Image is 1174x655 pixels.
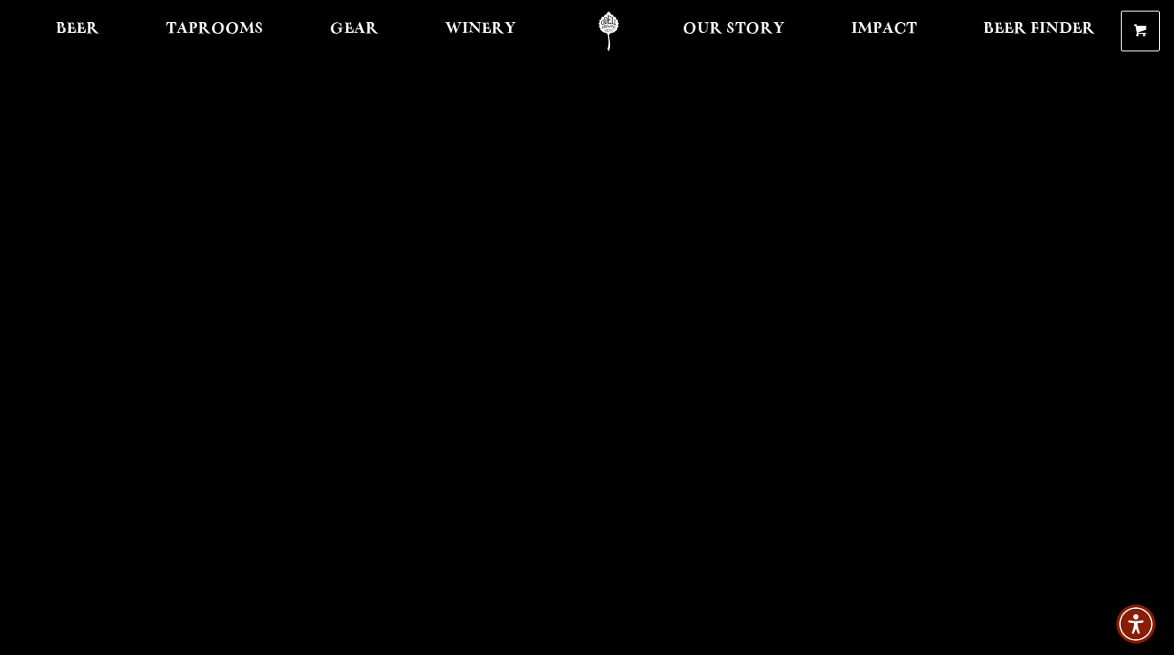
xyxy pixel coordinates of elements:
span: Our Story [683,22,785,36]
a: Gear [318,12,390,51]
a: Our Story [671,12,796,51]
a: Impact [840,12,928,51]
a: Taprooms [154,12,275,51]
a: Beer [44,12,111,51]
span: Beer [56,22,99,36]
div: Accessibility Menu [1116,604,1155,643]
a: Winery [434,12,528,51]
span: Impact [851,22,917,36]
a: Beer Finder [972,12,1107,51]
a: Odell Home [575,12,642,51]
span: Taprooms [166,22,263,36]
span: Winery [445,22,516,36]
span: Beer Finder [983,22,1095,36]
span: Gear [330,22,379,36]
